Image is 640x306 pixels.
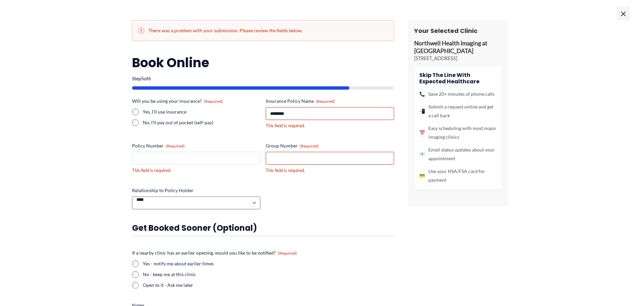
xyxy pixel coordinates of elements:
div: This field is required. [132,167,260,174]
p: [STREET_ADDRESS] [414,55,502,62]
span: 📞 [419,90,425,98]
span: (Required) [204,99,223,104]
h2: Book Online [132,54,394,71]
label: Yes, I'll use insurance [143,108,260,115]
li: Email status updates about your appointment [419,145,497,163]
legend: If a nearby clinic has an earlier opening, would you like to be notified? [132,250,297,256]
span: 📲 [419,107,425,116]
label: Yes - notify me about earlier times [143,260,394,267]
label: Open to it - Ask me later [143,282,394,289]
h3: Get booked sooner (optional) [132,223,394,233]
legend: Will you be using your insurance? [132,98,223,104]
span: 📅 [419,128,425,137]
li: Easy scheduling with most major imaging clinics [419,124,497,141]
span: 💳 [419,171,425,180]
span: × [616,7,630,20]
li: Use your HSA/FSA card for payment [419,167,497,184]
span: (Required) [166,143,185,148]
div: This field is required. [266,123,394,129]
label: No - keep me at this clinic [143,271,394,278]
div: This field is required. [266,167,394,174]
h3: Your Selected Clinic [414,27,502,35]
h2: There was a problem with your submission. Please review the fields below. [138,27,388,34]
label: Group Number [266,142,394,149]
span: (Required) [278,251,297,256]
span: 6 [148,76,151,81]
span: 5 [141,76,144,81]
span: (Required) [316,99,335,104]
label: Relationship to Policy Holder [132,187,260,194]
h4: Skip the line with Expected Healthcare [419,72,497,85]
p: Step of [132,76,394,81]
span: (Required) [300,143,319,148]
label: No, I'll pay out of pocket (self-pay) [143,119,260,126]
label: Insurance Policy Name [266,98,394,104]
p: Northwell Health Imaging at [GEOGRAPHIC_DATA] [414,40,502,55]
li: Submit a request online and get a call back [419,102,497,120]
li: Save 20+ minutes of phone calls [419,90,497,98]
label: Policy Number [132,142,260,149]
span: 📧 [419,150,425,159]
